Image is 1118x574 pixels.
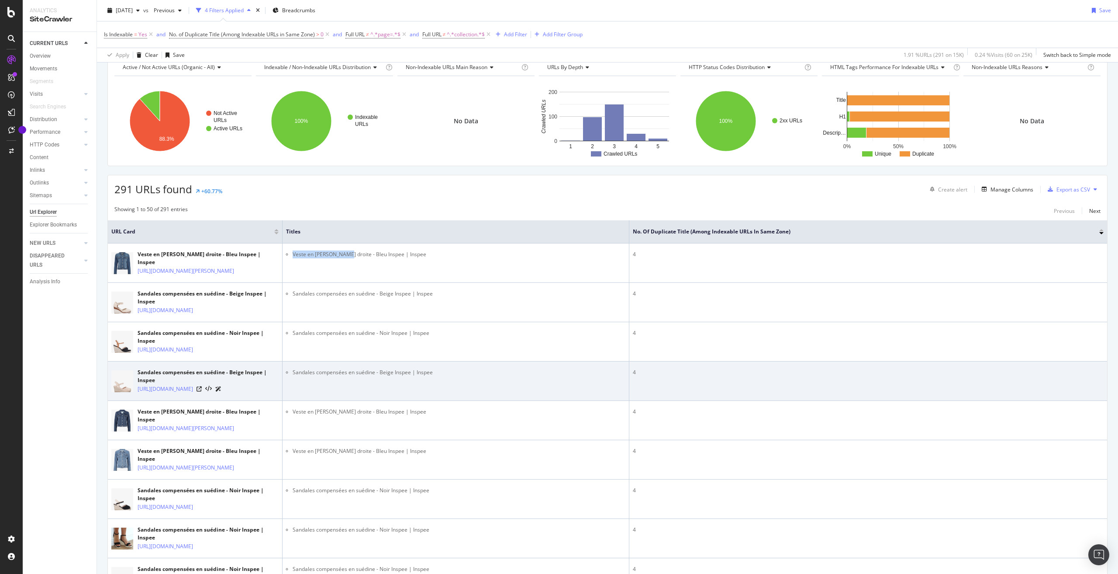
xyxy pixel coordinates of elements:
[613,143,616,150] text: 3
[30,220,77,230] div: Explorer Bookmarks
[162,48,185,62] button: Save
[591,143,594,150] text: 2
[345,31,365,38] span: Full URL
[30,220,90,230] a: Explorer Bookmarks
[539,83,676,159] svg: A chart.
[410,31,419,38] div: and
[214,125,242,132] text: Active URLs
[214,110,237,116] text: Not Active
[504,31,527,38] div: Add Filter
[104,48,129,62] button: Apply
[633,250,1104,258] div: 4
[780,118,802,124] text: 2xx URLs
[30,52,51,61] div: Overview
[543,31,583,38] div: Add Filter Group
[830,63,939,71] span: HTML Tags Performance for Indexable URLs
[454,117,478,125] span: No Data
[133,48,158,62] button: Clear
[264,63,371,71] span: Indexable / Non-Indexable URLs distribution
[138,306,193,315] a: [URL][DOMAIN_NAME]
[545,60,668,74] h4: URLs by Depth
[1044,182,1090,196] button: Export as CSV
[355,121,368,127] text: URLs
[262,60,384,74] h4: Indexable / Non-Indexable URLs Distribution
[30,251,82,270] a: DISAPPEARED URLS
[30,102,75,111] a: Search Engines
[114,205,188,216] div: Showing 1 to 50 of 291 entries
[569,143,572,150] text: 1
[30,90,43,99] div: Visits
[138,290,279,306] div: Sandales compensées en suédine - Beige Inspee | Inspee
[1089,207,1101,215] div: Next
[123,63,215,71] span: Active / Not Active URLs (organic - all)
[893,143,904,150] text: 50%
[293,250,625,258] li: Veste en [PERSON_NAME] droite - Bleu Inspee | Inspee
[875,151,891,157] text: Unique
[205,7,244,14] div: 4 Filters Applied
[689,63,765,71] span: HTTP Status Codes Distribution
[912,151,934,157] text: Duplicate
[719,118,732,124] text: 100%
[1089,205,1101,216] button: Next
[145,51,158,59] div: Clear
[111,288,133,317] img: main image
[197,386,202,392] a: Visit Online Page
[294,118,308,124] text: 100%
[111,406,133,435] img: main image
[150,3,185,17] button: Previous
[114,83,252,159] div: A chart.
[293,447,625,455] li: Veste en [PERSON_NAME] droite - Bleu Inspee | Inspee
[293,565,625,573] li: Sandales compensées en suédine - Noir Inspee | Inspee
[30,191,52,200] div: Sitemaps
[169,31,315,38] span: No. of Duplicate Title (Among Indexable URLs in Same Zone)
[138,385,193,393] a: [URL][DOMAIN_NAME]
[214,117,227,123] text: URLs
[333,30,342,38] button: and
[970,60,1086,74] h4: Non-Indexable URLs Reasons
[159,136,174,142] text: 88.3%
[30,191,82,200] a: Sitemaps
[111,445,133,474] img: main image
[30,208,57,217] div: Url Explorer
[30,115,57,124] div: Distribution
[254,6,262,15] div: times
[823,130,846,136] text: Descrip…
[370,28,400,41] span: ^.*page=.*$
[30,77,62,86] a: Segments
[138,345,193,354] a: [URL][DOMAIN_NAME]
[111,327,133,356] img: main image
[978,184,1033,195] button: Manage Columns
[30,39,68,48] div: CURRENT URLS
[116,7,133,14] span: 2025 Aug. 26th
[822,83,959,159] div: A chart.
[30,178,82,188] a: Outlinks
[404,60,520,74] h4: Non-Indexable URLs Main Reason
[443,31,446,38] span: ≠
[839,114,846,120] text: H1
[30,128,60,137] div: Performance
[138,503,193,511] a: [URL][DOMAIN_NAME]
[150,7,175,14] span: Previous
[256,83,393,159] div: A chart.
[355,114,378,120] text: Indexable
[138,463,234,472] a: [URL][DOMAIN_NAME][PERSON_NAME]
[972,63,1042,71] span: Non-Indexable URLs Reasons
[30,14,90,24] div: SiteCrawler
[138,487,279,502] div: Sandales compensées en suédine - Noir Inspee | Inspee
[547,63,583,71] span: URLs by Depth
[138,526,279,542] div: Sandales compensées en suédine - Noir Inspee | Inspee
[828,60,952,74] h4: HTML Tags Performance for Indexable URLs
[30,153,90,162] a: Content
[138,369,279,384] div: Sandales compensées en suédine - Beige Inspee | Inspee
[938,186,967,193] div: Create alert
[447,28,485,41] span: ^.*collection.*$
[201,188,222,195] div: +60.77%
[104,3,143,17] button: [DATE]
[1056,186,1090,193] div: Export as CSV
[293,487,625,494] li: Sandales compensées en suédine - Noir Inspee | Inspee
[30,239,55,248] div: NEW URLS
[18,126,26,134] div: Tooltip anchor
[143,7,150,14] span: vs
[1099,7,1111,14] div: Save
[1088,3,1111,17] button: Save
